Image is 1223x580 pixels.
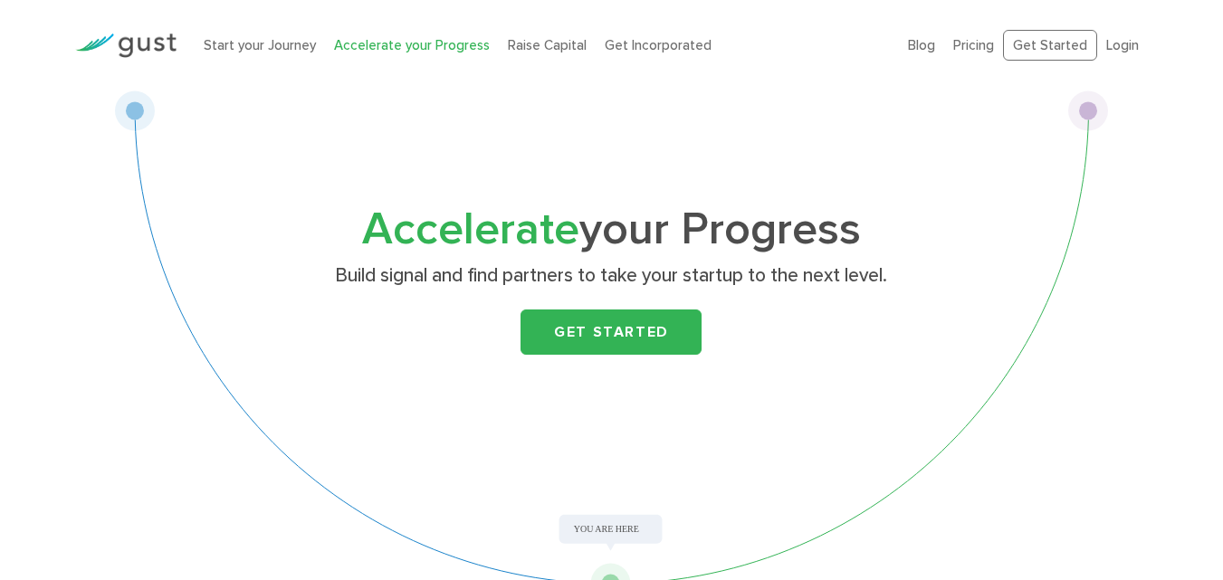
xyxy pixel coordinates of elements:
a: Get Started [1003,30,1097,62]
span: Accelerate [362,203,579,256]
a: Get Incorporated [605,37,712,53]
a: Login [1106,37,1139,53]
a: Accelerate your Progress [334,37,490,53]
a: Start your Journey [204,37,316,53]
a: Blog [908,37,935,53]
p: Build signal and find partners to take your startup to the next level. [261,263,962,289]
a: Pricing [953,37,994,53]
img: Gust Logo [75,33,177,58]
h1: your Progress [253,209,969,251]
a: Get Started [521,309,702,355]
a: Raise Capital [508,37,587,53]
